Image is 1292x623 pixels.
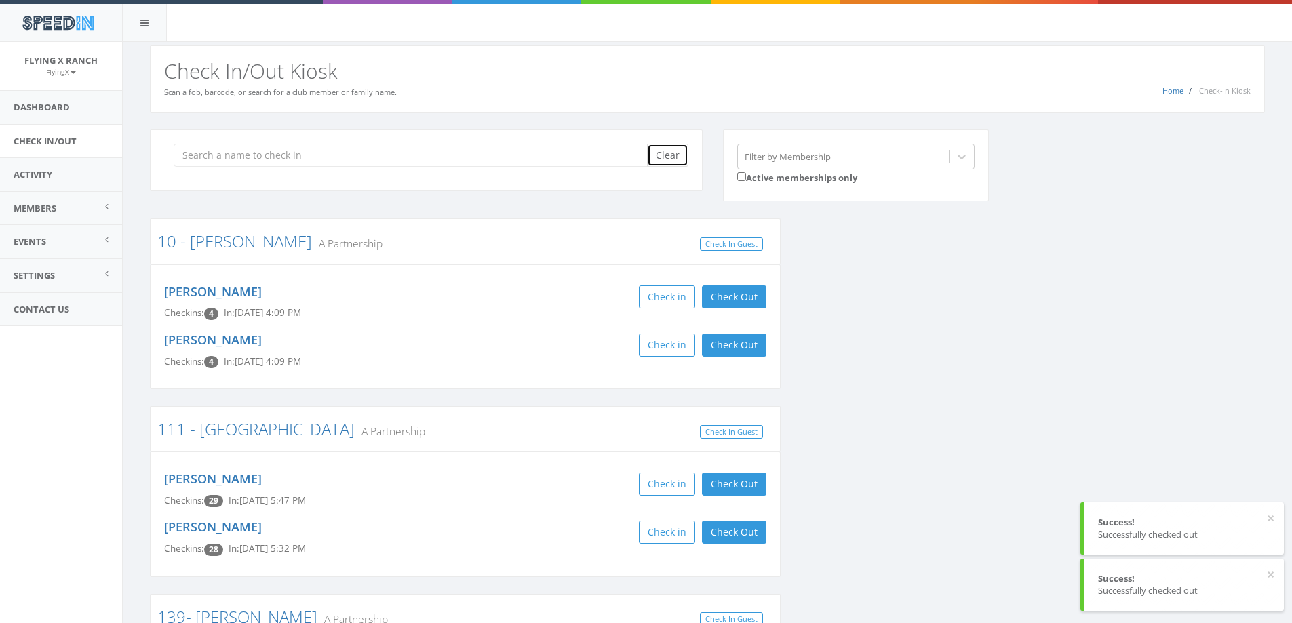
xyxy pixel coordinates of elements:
[229,494,306,506] span: In: [DATE] 5:47 PM
[639,285,695,308] button: Check in
[1267,568,1274,582] button: ×
[639,473,695,496] button: Check in
[224,306,301,319] span: In: [DATE] 4:09 PM
[164,306,204,319] span: Checkins:
[164,494,204,506] span: Checkins:
[164,283,262,300] a: [PERSON_NAME]
[702,334,766,357] button: Check Out
[745,150,831,163] div: Filter by Membership
[700,425,763,439] a: Check In Guest
[702,473,766,496] button: Check Out
[1199,85,1251,96] span: Check-In Kiosk
[204,544,223,556] span: Checkin count
[46,65,76,77] a: FlyingX
[164,87,397,97] small: Scan a fob, barcode, or search for a club member or family name.
[14,202,56,214] span: Members
[1098,528,1270,541] div: Successfully checked out
[164,60,1251,82] h2: Check In/Out Kiosk
[1267,512,1274,525] button: ×
[1098,584,1270,597] div: Successfully checked out
[312,236,383,251] small: A Partnership
[639,334,695,357] button: Check in
[639,521,695,544] button: Check in
[164,542,204,555] span: Checkins:
[204,308,218,320] span: Checkin count
[204,356,218,368] span: Checkin count
[647,144,688,167] button: Clear
[164,355,204,367] span: Checkins:
[355,424,425,439] small: A Partnership
[224,355,301,367] span: In: [DATE] 4:09 PM
[46,67,76,77] small: FlyingX
[1098,572,1270,585] div: Success!
[702,521,766,544] button: Check Out
[164,331,262,348] a: [PERSON_NAME]
[14,303,69,315] span: Contact Us
[157,230,312,252] a: 10 - [PERSON_NAME]
[14,235,46,247] span: Events
[164,470,262,487] a: [PERSON_NAME]
[1098,516,1270,529] div: Success!
[1162,85,1183,96] a: Home
[14,269,55,281] span: Settings
[24,54,98,66] span: Flying X Ranch
[702,285,766,308] button: Check Out
[174,144,657,167] input: Search a name to check in
[157,418,355,440] a: 111 - [GEOGRAPHIC_DATA]
[204,495,223,507] span: Checkin count
[737,172,746,181] input: Active memberships only
[700,237,763,252] a: Check In Guest
[737,169,857,184] label: Active memberships only
[164,519,262,535] a: [PERSON_NAME]
[229,542,306,555] span: In: [DATE] 5:32 PM
[16,10,100,35] img: speedin_logo.png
